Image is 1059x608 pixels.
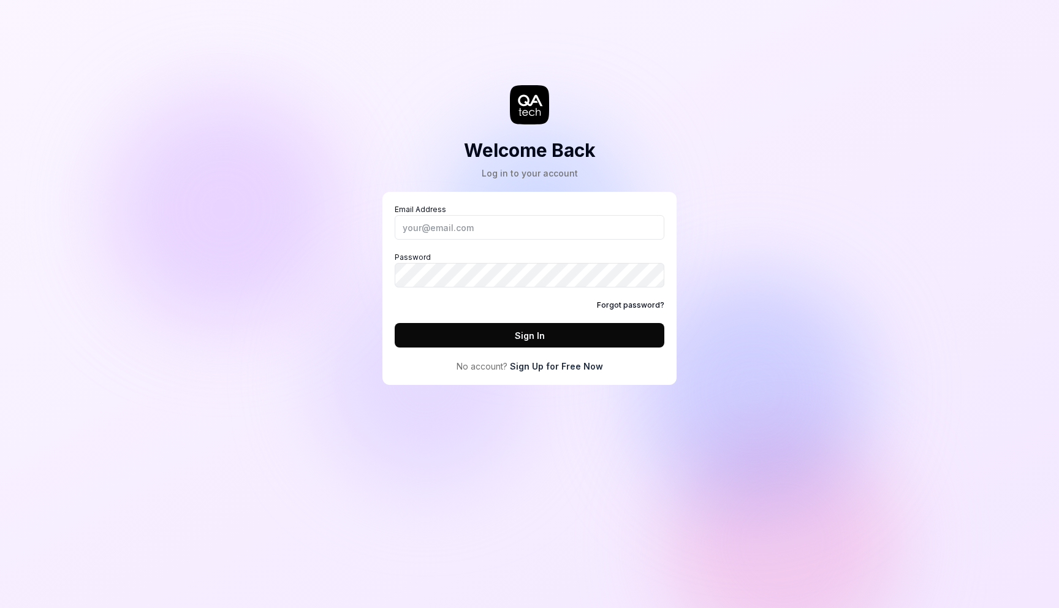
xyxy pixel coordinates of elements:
[395,263,664,287] input: Password
[395,215,664,240] input: Email Address
[395,323,664,348] button: Sign In
[457,360,507,373] span: No account?
[510,360,603,373] a: Sign Up for Free Now
[464,167,596,180] div: Log in to your account
[464,137,596,164] h2: Welcome Back
[395,252,664,287] label: Password
[395,204,664,240] label: Email Address
[597,300,664,311] a: Forgot password?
